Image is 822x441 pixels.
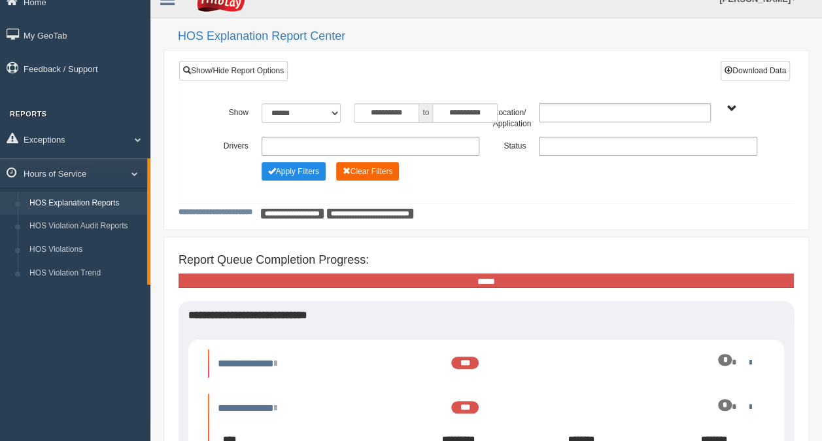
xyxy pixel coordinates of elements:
[208,349,764,378] li: Expand
[486,103,532,130] label: Location/ Application
[178,30,809,43] h2: HOS Explanation Report Center
[262,162,326,181] button: Change Filter Options
[24,238,147,262] a: HOS Violations
[721,61,790,80] button: Download Data
[419,103,432,123] span: to
[179,254,794,267] h4: Report Queue Completion Progress:
[209,103,255,119] label: Show
[336,162,400,181] button: Change Filter Options
[24,262,147,285] a: HOS Violation Trend
[209,137,255,152] label: Drivers
[179,61,288,80] a: Show/Hide Report Options
[24,215,147,238] a: HOS Violation Audit Reports
[486,137,532,152] label: Status
[24,192,147,215] a: HOS Explanation Reports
